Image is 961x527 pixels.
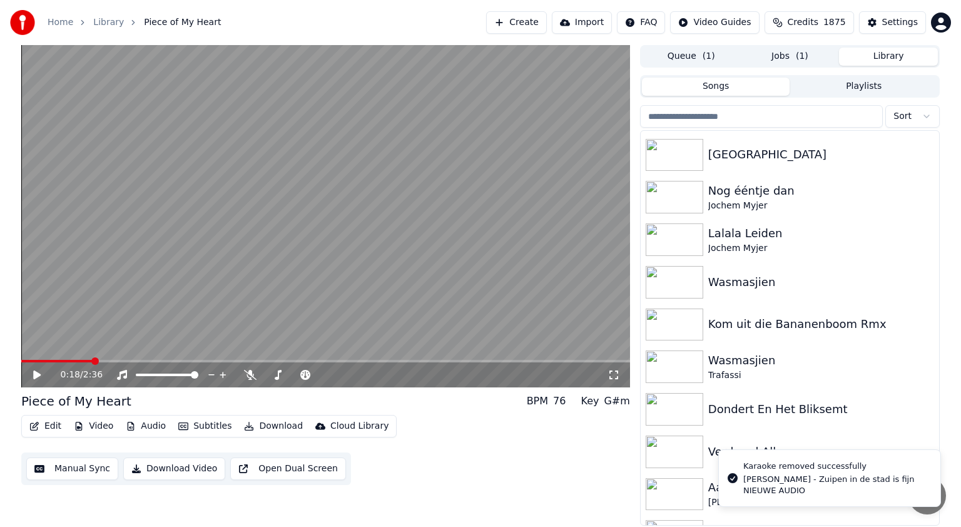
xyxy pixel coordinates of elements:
span: 1875 [823,16,846,29]
button: Settings [859,11,926,34]
span: Sort [893,110,912,123]
button: Manual Sync [26,458,118,480]
button: Playlists [790,78,938,96]
div: BPM [527,394,548,409]
div: Cloud Library [330,420,389,432]
div: G#m [604,394,629,409]
div: Lalala Leiden [708,225,934,242]
button: Download Video [123,458,225,480]
div: Karaoke removed successfully [743,460,930,473]
div: Nog ééntje dan [708,182,934,200]
span: ( 1 ) [796,50,808,63]
a: Home [48,16,73,29]
img: youka [10,10,35,35]
div: Kom uit die Bananenboom Rmx [708,315,934,333]
button: Songs [642,78,790,96]
div: Wasmasjien [708,352,934,369]
div: [PERSON_NAME] [708,496,934,509]
button: Queue [642,48,741,66]
a: Library [93,16,124,29]
div: Settings [882,16,918,29]
button: Open Dual Screen [230,458,346,480]
div: [GEOGRAPHIC_DATA] [708,146,934,163]
div: Jochem Myjer [708,200,934,212]
button: Video Guides [670,11,759,34]
button: Create [486,11,547,34]
button: FAQ [617,11,665,34]
div: Dondert En Het Bliksemt [708,401,934,418]
span: ( 1 ) [703,50,715,63]
button: Library [839,48,938,66]
span: Credits [788,16,818,29]
span: 2:36 [83,369,103,381]
button: Jobs [741,48,840,66]
button: Credits1875 [765,11,854,34]
div: Wasmasjien [708,274,934,291]
div: Trafassi [708,369,934,382]
div: Key [581,394,599,409]
nav: breadcrumb [48,16,221,29]
div: Aan de Voet van die Ouwe Wester [708,479,934,496]
button: Edit [24,417,66,435]
div: / [61,369,91,381]
div: Jochem Myjer [708,242,934,255]
div: 76 [553,394,566,409]
button: Import [552,11,612,34]
span: 0:18 [61,369,80,381]
button: Audio [121,417,171,435]
div: [PERSON_NAME] - Zuipen in de stad is fijn NIEUWE AUDIO [743,474,930,496]
button: Download [239,417,308,435]
button: Subtitles [173,417,236,435]
span: Piece of My Heart [144,16,221,29]
button: Video [69,417,118,435]
div: Piece of My Heart [21,392,131,410]
div: Verdomd Alleen [708,443,934,461]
